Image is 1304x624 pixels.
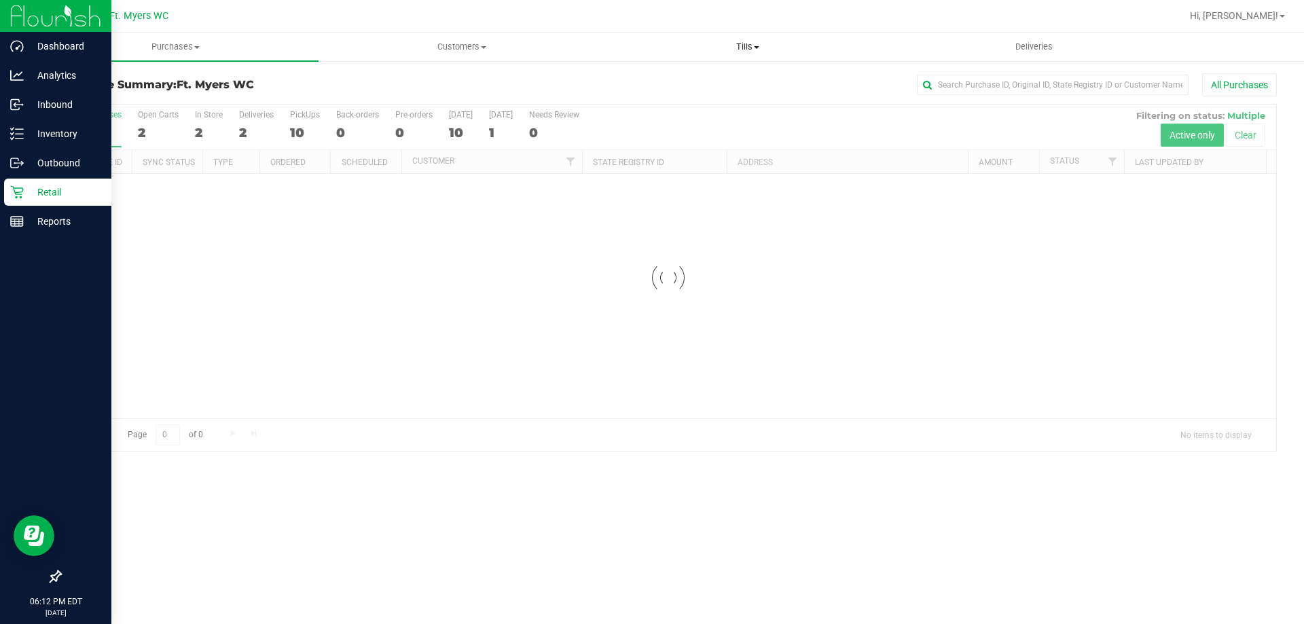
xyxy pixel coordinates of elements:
[891,33,1177,61] a: Deliveries
[10,39,24,53] inline-svg: Dashboard
[319,41,604,53] span: Customers
[1202,73,1277,96] button: All Purchases
[10,127,24,141] inline-svg: Inventory
[24,126,105,142] p: Inventory
[997,41,1071,53] span: Deliveries
[6,608,105,618] p: [DATE]
[605,41,890,53] span: Tills
[917,75,1189,95] input: Search Purchase ID, Original ID, State Registry ID or Customer Name...
[10,185,24,199] inline-svg: Retail
[24,184,105,200] p: Retail
[10,98,24,111] inline-svg: Inbound
[319,33,604,61] a: Customers
[10,215,24,228] inline-svg: Reports
[24,213,105,230] p: Reports
[6,595,105,608] p: 06:12 PM EDT
[177,78,254,91] span: Ft. Myers WC
[24,96,105,113] p: Inbound
[24,38,105,54] p: Dashboard
[604,33,890,61] a: Tills
[14,515,54,556] iframe: Resource center
[33,41,319,53] span: Purchases
[24,67,105,84] p: Analytics
[10,69,24,82] inline-svg: Analytics
[109,10,168,22] span: Ft. Myers WC
[10,156,24,170] inline-svg: Outbound
[1190,10,1278,21] span: Hi, [PERSON_NAME]!
[60,79,465,91] h3: Purchase Summary:
[24,155,105,171] p: Outbound
[33,33,319,61] a: Purchases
